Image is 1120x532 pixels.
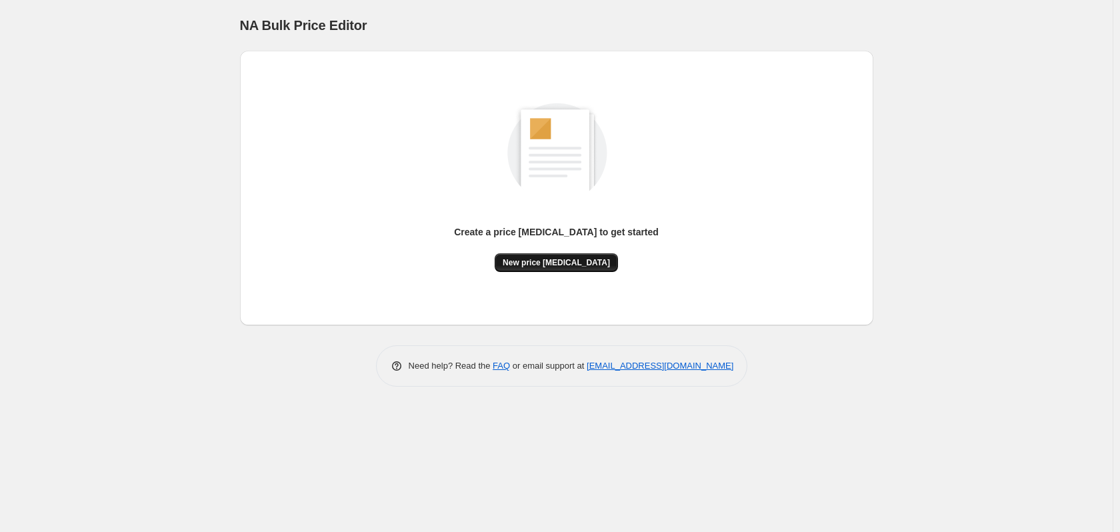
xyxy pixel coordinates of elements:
p: Create a price [MEDICAL_DATA] to get started [454,225,659,239]
a: FAQ [493,361,510,371]
span: or email support at [510,361,587,371]
button: New price [MEDICAL_DATA] [495,253,618,272]
span: Need help? Read the [409,361,493,371]
span: NA Bulk Price Editor [240,18,367,33]
a: [EMAIL_ADDRESS][DOMAIN_NAME] [587,361,733,371]
span: New price [MEDICAL_DATA] [503,257,610,268]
